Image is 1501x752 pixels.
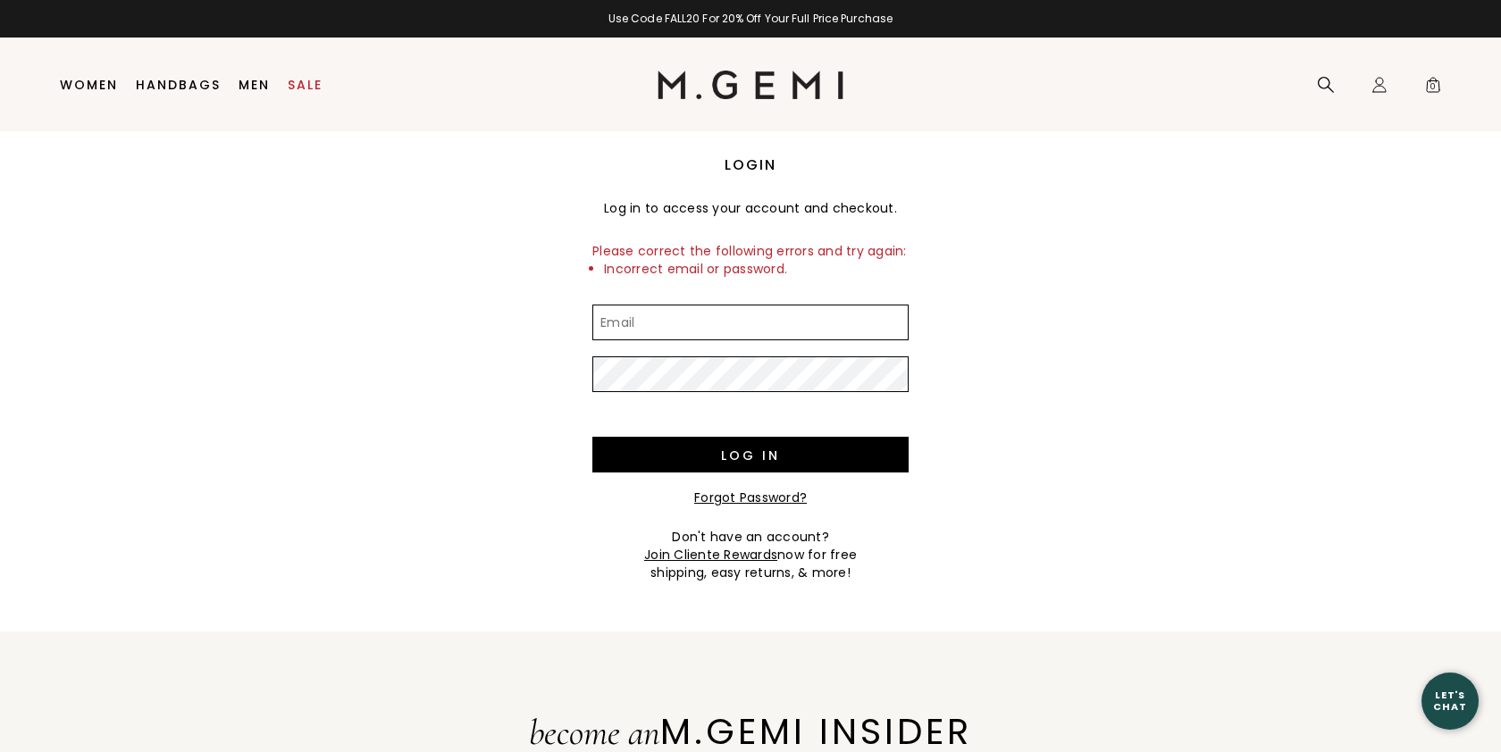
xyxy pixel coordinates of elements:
li: Incorrect email or password. [604,260,909,278]
img: M.Gemi [658,71,844,99]
span: 0 [1424,79,1442,97]
div: Please correct the following errors and try again: [592,231,909,288]
a: Handbags [136,78,221,92]
a: Sale [288,78,323,92]
a: Join Cliente Rewards [644,546,777,564]
div: Don't have an account? now for free shipping, easy returns, & more! [592,528,909,581]
h1: Login [592,155,909,176]
input: Log in [592,437,909,472]
input: Email [592,305,909,340]
a: Women [60,78,118,92]
div: Log in to access your account and checkout. [592,185,909,231]
a: Forgot Password? [694,489,807,506]
div: Let's Chat [1421,689,1479,712]
a: Men [239,78,270,92]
